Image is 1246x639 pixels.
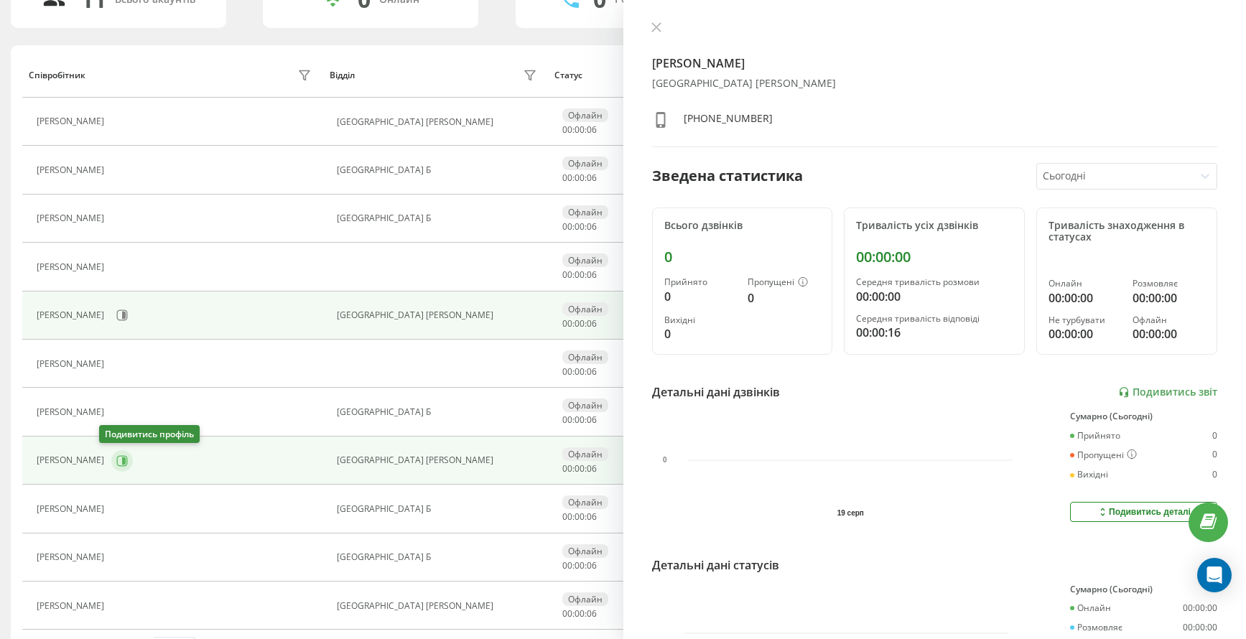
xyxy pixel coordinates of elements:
span: 00 [575,559,585,572]
div: Розмовляє [1133,279,1205,289]
div: : : [562,464,597,474]
span: 06 [587,607,597,620]
div: [PERSON_NAME] [37,116,108,126]
div: Офлайн [1133,315,1205,325]
span: 00 [562,123,572,136]
div: : : [562,609,597,619]
div: Вихідні [664,315,737,325]
span: 06 [587,510,597,523]
div: 0 [664,248,821,266]
div: Офлайн [562,592,608,606]
div: Середня тривалість розмови [856,277,1013,287]
h4: [PERSON_NAME] [652,55,1218,72]
div: : : [562,367,597,377]
span: 06 [587,317,597,330]
span: 06 [587,123,597,136]
div: 00:00:16 [856,324,1013,341]
div: [PERSON_NAME] [37,262,108,272]
div: 00:00:00 [1133,325,1205,342]
div: Прийнято [1070,431,1120,441]
span: 00 [575,269,585,281]
div: Зведена статистика [652,165,803,187]
span: 00 [575,462,585,475]
span: 06 [587,172,597,184]
div: Детальні дані статусів [652,556,779,574]
div: Онлайн [1070,603,1111,613]
div: Тривалість усіх дзвінків [856,220,1013,232]
div: [GEOGRAPHIC_DATA] Б [337,165,540,175]
div: [GEOGRAPHIC_DATA] Б [337,552,540,562]
div: : : [562,173,597,183]
div: : : [562,415,597,425]
div: Офлайн [562,398,608,412]
div: : : [562,561,597,571]
div: 0 [1212,449,1217,461]
div: 00:00:00 [1183,603,1217,613]
span: 00 [575,414,585,426]
div: Прийнято [664,277,737,287]
div: [PERSON_NAME] [37,213,108,223]
div: Офлайн [562,447,608,461]
div: Пропущені [748,277,820,289]
span: 00 [562,269,572,281]
div: Відділ [330,70,355,80]
text: 0 [663,456,667,464]
div: [PERSON_NAME] [37,552,108,562]
span: 00 [562,172,572,184]
div: Офлайн [562,157,608,170]
div: [GEOGRAPHIC_DATA] [PERSON_NAME] [337,117,540,127]
div: Офлайн [562,108,608,122]
span: 00 [562,220,572,233]
span: 00 [562,414,572,426]
div: Пропущені [1070,449,1137,461]
div: Подивитись деталі [1097,506,1191,518]
div: Статус [554,70,582,80]
div: [PERSON_NAME] [37,359,108,369]
div: 00:00:00 [1133,289,1205,307]
span: 00 [562,607,572,620]
div: Тривалість знаходження в статусах [1049,220,1205,244]
div: Сумарно (Сьогодні) [1070,411,1217,421]
div: : : [562,319,597,329]
a: Подивитись звіт [1118,386,1217,398]
div: 0 [1212,470,1217,480]
div: 00:00:00 [1049,325,1121,342]
button: Подивитись деталі [1070,502,1217,522]
div: 00:00:00 [1049,289,1121,307]
div: Сумарно (Сьогодні) [1070,584,1217,594]
div: Офлайн [562,544,608,558]
div: : : [562,270,597,280]
div: [GEOGRAPHIC_DATA] [PERSON_NAME] [337,310,540,320]
div: : : [562,222,597,232]
div: [PERSON_NAME] [37,601,108,611]
div: Вихідні [1070,470,1108,480]
div: Розмовляє [1070,622,1122,633]
span: 06 [587,414,597,426]
span: 00 [562,317,572,330]
div: Офлайн [562,205,608,219]
span: 06 [587,220,597,233]
div: Всього дзвінків [664,220,821,232]
div: Open Intercom Messenger [1197,558,1232,592]
div: [PERSON_NAME] [37,310,108,320]
span: 06 [587,462,597,475]
div: Офлайн [562,302,608,316]
text: 19 серп [837,509,863,517]
div: [PERSON_NAME] [37,165,108,175]
div: Офлайн [562,495,608,509]
div: 0 [664,325,737,342]
div: [PERSON_NAME] [37,407,108,417]
span: 06 [587,269,597,281]
div: [PHONE_NUMBER] [684,111,773,132]
div: Онлайн [1049,279,1121,289]
div: [GEOGRAPHIC_DATA] Б [337,504,540,514]
div: [PERSON_NAME] [37,455,108,465]
span: 00 [575,317,585,330]
span: 00 [562,462,572,475]
div: : : [562,512,597,522]
span: 06 [587,559,597,572]
div: [GEOGRAPHIC_DATA] Б [337,407,540,417]
div: Офлайн [562,253,608,267]
div: Середня тривалість відповіді [856,314,1013,324]
div: [GEOGRAPHIC_DATA] Б [337,213,540,223]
